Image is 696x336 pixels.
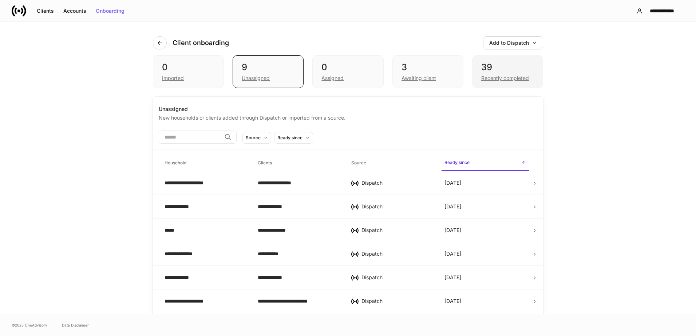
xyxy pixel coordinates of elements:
div: Dispatch [361,203,433,210]
div: Dispatch [361,274,433,281]
button: Source [242,132,271,144]
span: Clients [255,156,342,171]
p: [DATE] [444,203,461,210]
p: [DATE] [444,297,461,305]
h6: Household [165,159,186,166]
div: Source [246,134,261,141]
span: Ready since [442,155,529,171]
div: Ready since [277,134,302,141]
button: Ready since [274,132,313,144]
a: Data Disclaimer [62,322,89,328]
div: Clients [37,8,54,13]
div: 3 [402,61,454,73]
button: Clients [32,5,59,17]
div: Dispatch [361,227,433,234]
div: Dispatch [361,250,433,257]
button: Onboarding [91,5,129,17]
p: [DATE] [444,227,461,234]
div: Accounts [63,8,86,13]
div: Unassigned [159,105,537,113]
div: 0Assigned [312,55,383,88]
div: 0Imported [153,55,224,88]
p: [DATE] [444,250,461,257]
button: Add to Dispatch [483,36,543,49]
div: Onboarding [96,8,124,13]
div: Assigned [321,75,344,82]
div: 0 [162,61,215,73]
div: 39Recently completed [472,55,543,88]
h6: Ready since [444,159,470,166]
span: Household [162,156,249,171]
p: [DATE] [444,274,461,281]
h6: Clients [258,159,272,166]
div: New households or clients added through Dispatch or imported from a source. [159,113,537,121]
h4: Client onboarding [173,39,229,47]
span: Source [348,156,436,171]
p: [DATE] [444,179,461,187]
div: 9 [242,61,294,73]
div: Dispatch [361,297,433,305]
div: Awaiting client [402,75,436,82]
div: 0 [321,61,374,73]
h6: Source [351,159,366,166]
span: © 2025 OneAdvisory [12,322,47,328]
div: 39 [481,61,534,73]
div: 9Unassigned [233,55,304,88]
div: Dispatch [361,179,433,187]
div: Recently completed [481,75,529,82]
div: 3Awaiting client [392,55,463,88]
div: Imported [162,75,184,82]
div: Add to Dispatch [489,40,537,45]
button: Accounts [59,5,91,17]
div: Unassigned [242,75,270,82]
